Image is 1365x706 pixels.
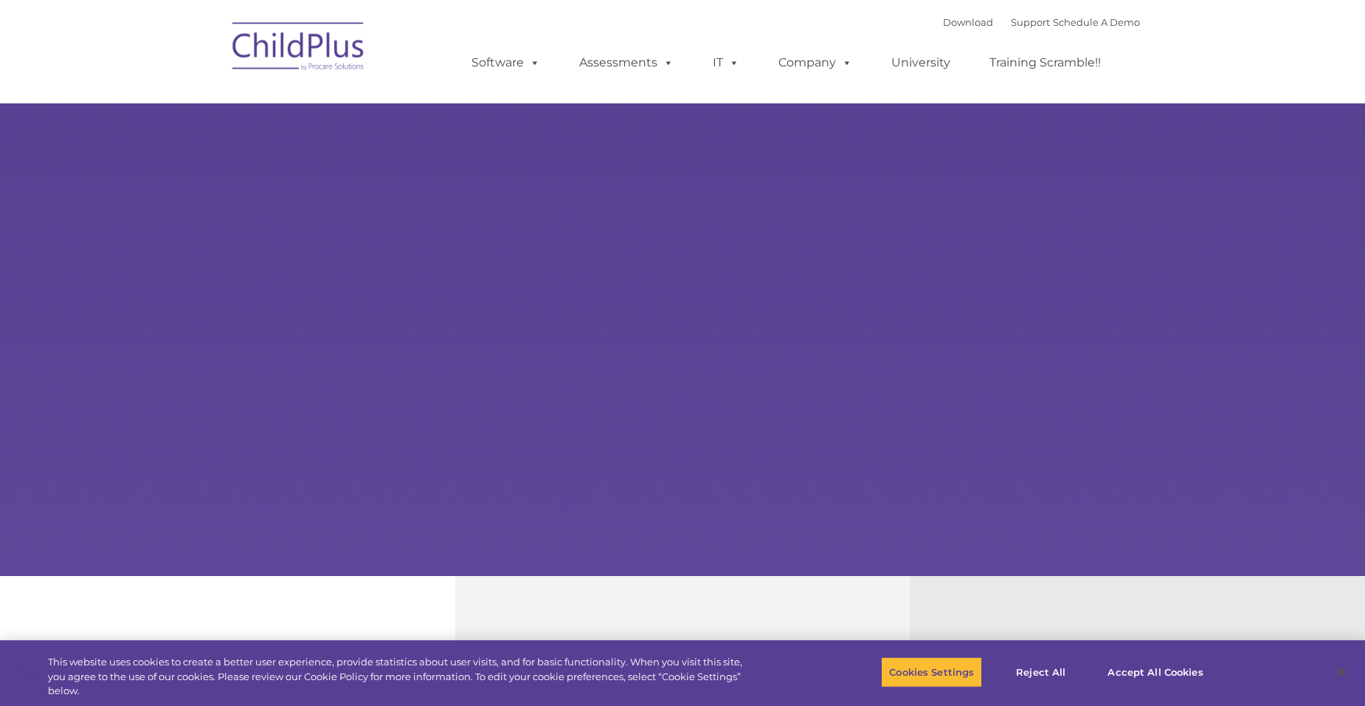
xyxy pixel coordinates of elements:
a: Assessments [564,48,688,78]
a: Support [1011,16,1050,28]
a: Schedule A Demo [1053,16,1140,28]
font: | [943,16,1140,28]
div: This website uses cookies to create a better user experience, provide statistics about user visit... [48,655,751,699]
a: Software [457,48,555,78]
button: Reject All [995,657,1087,688]
img: ChildPlus by Procare Solutions [225,12,373,86]
button: Close [1325,656,1358,688]
a: Company [764,48,867,78]
a: Download [943,16,993,28]
button: Cookies Settings [881,657,982,688]
a: Training Scramble!! [975,48,1116,78]
a: IT [698,48,754,78]
button: Accept All Cookies [1099,657,1211,688]
a: University [877,48,965,78]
